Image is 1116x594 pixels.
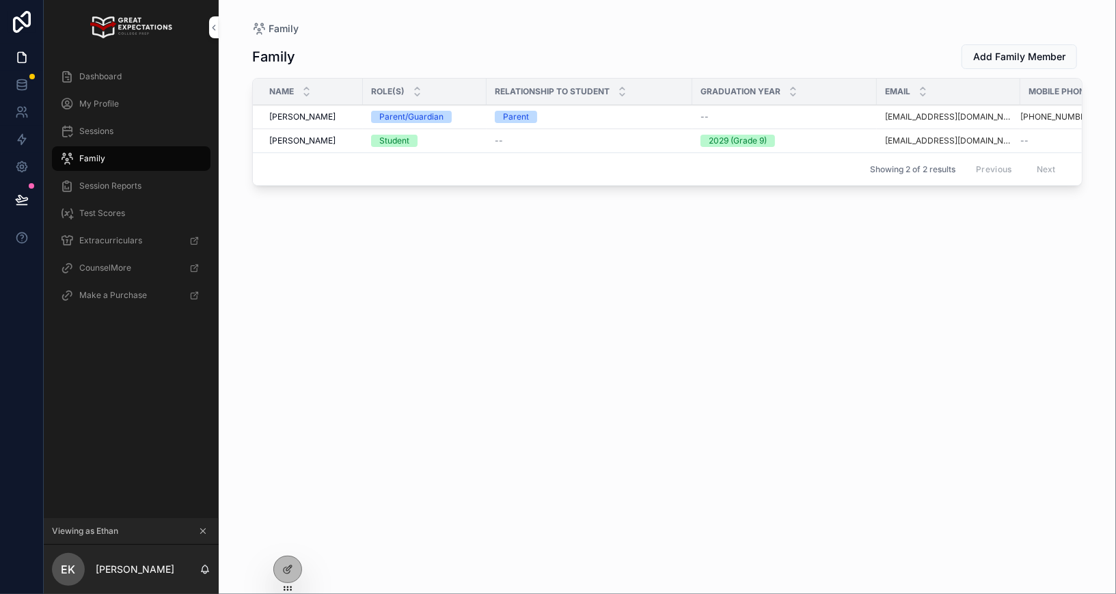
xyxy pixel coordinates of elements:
[885,111,1012,122] a: [EMAIL_ADDRESS][DOMAIN_NAME]
[885,86,910,97] span: Email
[79,71,122,82] span: Dashboard
[495,86,610,97] span: Relationship to Student
[371,111,478,123] a: Parent/Guardian
[79,126,113,137] span: Sessions
[269,111,336,122] span: [PERSON_NAME]
[79,208,125,219] span: Test Scores
[1020,135,1106,146] a: --
[52,92,210,116] a: My Profile
[52,119,210,144] a: Sessions
[495,135,684,146] a: --
[52,283,210,308] a: Make a Purchase
[885,135,1012,146] a: [EMAIL_ADDRESS][DOMAIN_NAME]
[62,561,76,578] span: EK
[79,153,105,164] span: Family
[52,146,210,171] a: Family
[269,135,336,146] span: [PERSON_NAME]
[79,290,147,301] span: Make a Purchase
[1020,135,1029,146] span: --
[252,47,295,66] h1: Family
[269,111,355,122] a: [PERSON_NAME]
[269,135,355,146] a: [PERSON_NAME]
[709,135,767,147] div: 2029 (Grade 9)
[90,16,172,38] img: App logo
[700,111,869,122] a: --
[79,235,142,246] span: Extracurriculars
[1029,86,1090,97] span: Mobile Phone
[52,256,210,280] a: CounselMore
[52,228,210,253] a: Extracurriculars
[700,86,780,97] span: Graduation Year
[700,111,709,122] span: --
[52,64,210,89] a: Dashboard
[495,111,684,123] a: Parent
[503,111,529,123] div: Parent
[973,50,1065,64] span: Add Family Member
[79,180,141,191] span: Session Reports
[52,174,210,198] a: Session Reports
[379,111,444,123] div: Parent/Guardian
[269,22,299,36] span: Family
[495,135,503,146] span: --
[269,86,294,97] span: Name
[371,135,478,147] a: Student
[962,44,1077,69] button: Add Family Member
[1020,111,1106,122] a: [PHONE_NUMBER]
[52,526,118,537] span: Viewing as Ethan
[1020,111,1093,122] a: [PHONE_NUMBER]
[371,86,405,97] span: Role(s)
[700,135,869,147] a: 2029 (Grade 9)
[52,201,210,226] a: Test Scores
[44,55,219,325] div: scrollable content
[870,164,955,175] span: Showing 2 of 2 results
[79,98,119,109] span: My Profile
[252,22,299,36] a: Family
[379,135,409,147] div: Student
[96,563,174,576] p: [PERSON_NAME]
[79,262,131,273] span: CounselMore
